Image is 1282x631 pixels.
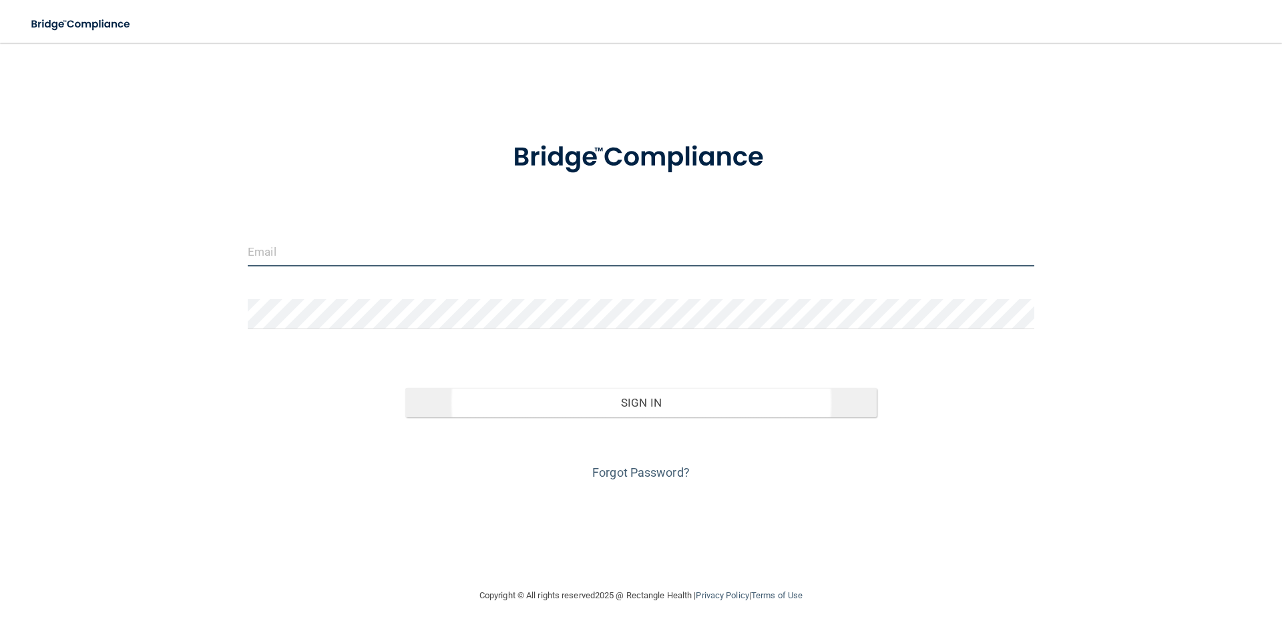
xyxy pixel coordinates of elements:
[696,590,749,600] a: Privacy Policy
[20,11,143,38] img: bridge_compliance_login_screen.278c3ca4.svg
[248,236,1034,266] input: Email
[592,465,690,479] a: Forgot Password?
[397,574,885,617] div: Copyright © All rights reserved 2025 @ Rectangle Health | |
[751,590,803,600] a: Terms of Use
[405,388,877,417] button: Sign In
[485,123,797,192] img: bridge_compliance_login_screen.278c3ca4.svg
